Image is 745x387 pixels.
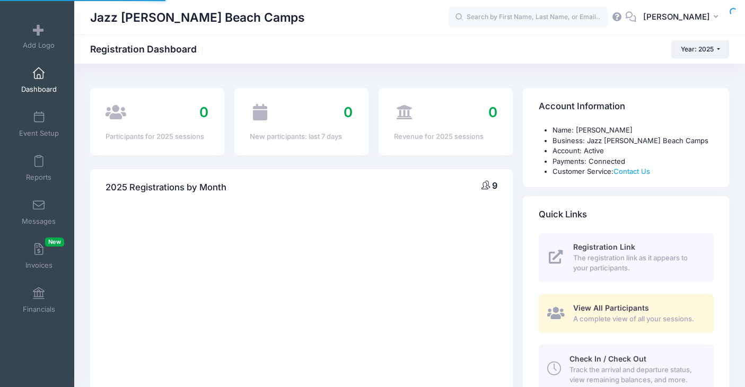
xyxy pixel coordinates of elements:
[573,242,635,251] span: Registration Link
[539,199,587,230] h4: Quick Links
[553,136,714,146] li: Business: Jazz [PERSON_NAME] Beach Camps
[106,173,226,203] h4: 2025 Registrations by Month
[553,146,714,156] li: Account: Active
[106,131,208,142] div: Participants for 2025 sessions
[90,43,206,55] h1: Registration Dashboard
[488,104,497,120] span: 0
[643,11,710,23] span: [PERSON_NAME]
[539,294,714,333] a: View All Participants A complete view of all your sessions.
[449,7,608,28] input: Search by First Name, Last Name, or Email...
[14,105,64,143] a: Event Setup
[681,45,714,53] span: Year: 2025
[26,173,51,182] span: Reports
[14,193,64,231] a: Messages
[539,233,714,282] a: Registration Link The registration link as it appears to your participants.
[636,5,729,30] button: [PERSON_NAME]
[553,166,714,177] li: Customer Service:
[492,180,497,191] span: 9
[25,261,52,270] span: Invoices
[23,41,55,50] span: Add Logo
[21,85,57,94] span: Dashboard
[14,17,64,55] a: Add Logo
[394,131,497,142] div: Revenue for 2025 sessions
[14,238,64,275] a: InvoicesNew
[553,156,714,167] li: Payments: Connected
[19,129,59,138] span: Event Setup
[22,217,56,226] span: Messages
[573,303,649,312] span: View All Participants
[344,104,353,120] span: 0
[23,305,55,314] span: Financials
[45,238,64,247] span: New
[539,92,625,122] h4: Account Information
[569,365,702,385] span: Track the arrival and departure status, view remaining balances, and more.
[671,40,729,58] button: Year: 2025
[14,282,64,319] a: Financials
[613,167,650,175] a: Contact Us
[250,131,353,142] div: New participants: last 7 days
[199,104,208,120] span: 0
[14,149,64,187] a: Reports
[553,125,714,136] li: Name: [PERSON_NAME]
[573,314,702,324] span: A complete view of all your sessions.
[573,253,702,274] span: The registration link as it appears to your participants.
[90,5,305,30] h1: Jazz [PERSON_NAME] Beach Camps
[14,61,64,99] a: Dashboard
[569,354,646,363] span: Check In / Check Out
